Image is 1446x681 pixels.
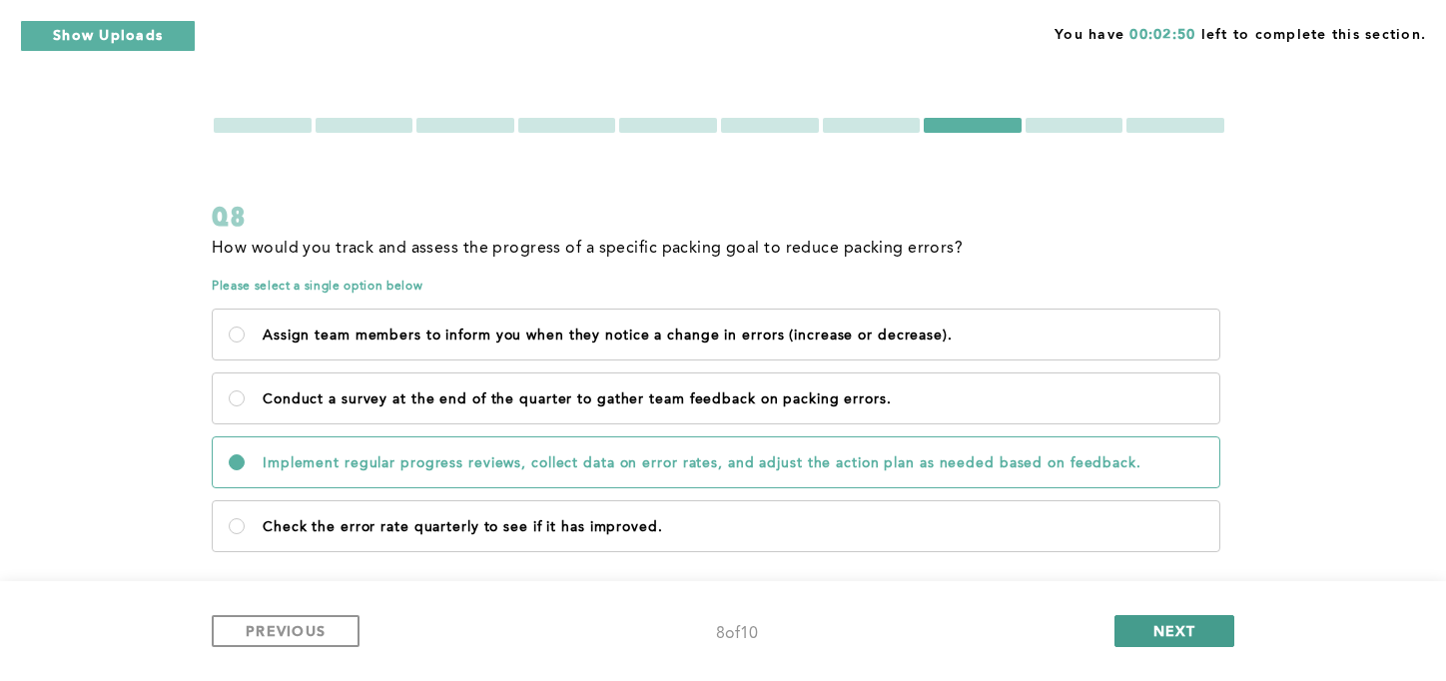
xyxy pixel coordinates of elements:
[212,199,1226,235] div: Q8
[20,20,196,52] button: Show Uploads
[1055,20,1426,45] span: You have left to complete this section.
[263,455,1203,471] p: Implement regular progress reviews, collect data on error rates, and adjust the action plan as ne...
[716,620,758,648] div: 8 of 10
[263,519,1203,535] p: Check the error rate quarterly to see if it has improved.
[1153,621,1196,640] span: NEXT
[1114,615,1234,647] button: NEXT
[263,391,1203,407] p: Conduct a survey at the end of the quarter to gather team feedback on packing errors.
[212,241,963,257] span: How would you track and assess the progress of a specific packing goal to reduce packing errors?
[1129,28,1195,42] span: 00:02:50
[212,279,1226,295] span: Please select a single option below
[246,621,326,640] span: PREVIOUS
[212,615,360,647] button: PREVIOUS
[263,328,1203,343] p: Assign team members to inform you when they notice a change in errors (increase or decrease).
